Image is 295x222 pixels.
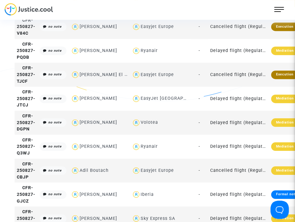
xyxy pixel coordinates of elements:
[80,120,117,125] div: [PERSON_NAME]
[48,216,62,220] i: no note
[199,48,200,53] span: -
[17,185,35,203] span: CFR-250827-GJCZ
[71,47,80,55] img: icon-user.svg
[208,182,269,206] td: Delayed flight (Regulation EC 261/2004)
[199,72,200,77] span: -
[208,63,269,87] td: Cancelled flight (Regulation EC 261/2004)
[141,192,154,197] div: Iberia
[80,168,109,173] div: Adil Boutach
[141,216,175,221] div: Sky Express SA
[141,120,158,125] div: Volotea
[141,144,158,149] div: Ryanair
[5,3,53,16] img: jc-logo.svg
[141,96,207,101] div: EasyJet [GEOGRAPHIC_DATA]
[199,144,200,149] span: -
[80,144,117,149] div: [PERSON_NAME]
[48,120,62,124] i: no note
[80,216,117,221] div: [PERSON_NAME]
[132,23,141,31] img: icon-user.svg
[199,120,200,125] span: -
[80,48,117,53] div: [PERSON_NAME]
[71,190,80,199] img: icon-user.svg
[208,159,269,183] td: Cancelled flight (Regulation EC 261/2004)
[132,118,141,127] img: icon-user.svg
[141,72,174,77] div: Easyjet Europe
[17,89,35,108] span: CFR-250827-JTCJ
[208,87,269,111] td: Delayed flight (Regulation EC 261/2004)
[199,192,200,197] span: -
[48,25,62,29] i: no note
[48,49,62,53] i: no note
[132,70,141,79] img: icon-user.svg
[17,18,35,36] span: CFR-250827-V84C
[199,168,200,173] span: -
[271,201,289,219] iframe: Help Scout Beacon - Open
[80,96,117,101] div: [PERSON_NAME]
[141,48,158,53] div: Ryanair
[132,142,141,151] img: icon-user.svg
[199,96,200,101] span: -
[208,15,269,39] td: Cancelled flight (Regulation EC 261/2004)
[274,5,284,14] img: menu.png
[208,111,269,135] td: Delayed flight (Regulation EC 261/2004)
[141,168,174,173] div: Easyjet Europe
[199,24,200,29] span: -
[71,23,80,31] img: icon-user.svg
[71,70,80,79] img: icon-user.svg
[48,72,62,76] i: no note
[48,192,62,196] i: no note
[132,94,141,103] img: icon-user.svg
[48,144,62,148] i: no note
[17,161,35,180] span: CFR-250827-CBJP
[208,135,269,159] td: Delayed flight (Regulation EC 261/2004)
[141,24,174,29] div: Easyjet Europe
[71,142,80,151] img: icon-user.svg
[80,192,117,197] div: [PERSON_NAME]
[132,190,141,199] img: icon-user.svg
[132,47,141,55] img: icon-user.svg
[48,96,62,100] i: no note
[17,137,35,156] span: CFR-250827-Q3WJ
[132,166,141,175] img: icon-user.svg
[17,42,35,60] span: CFR-250827-PQDB
[71,94,80,103] img: icon-user.svg
[17,65,35,84] span: CFR-250827-TJCF
[17,113,35,132] span: CFR-250827-DGPN
[80,72,139,77] div: [PERSON_NAME] El Idrissi
[48,168,62,172] i: no note
[208,39,269,63] td: Delayed flight (Regulation EC 261/2004)
[80,24,117,29] div: [PERSON_NAME]
[71,166,80,175] img: icon-user.svg
[199,216,200,221] span: -
[71,118,80,127] img: icon-user.svg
